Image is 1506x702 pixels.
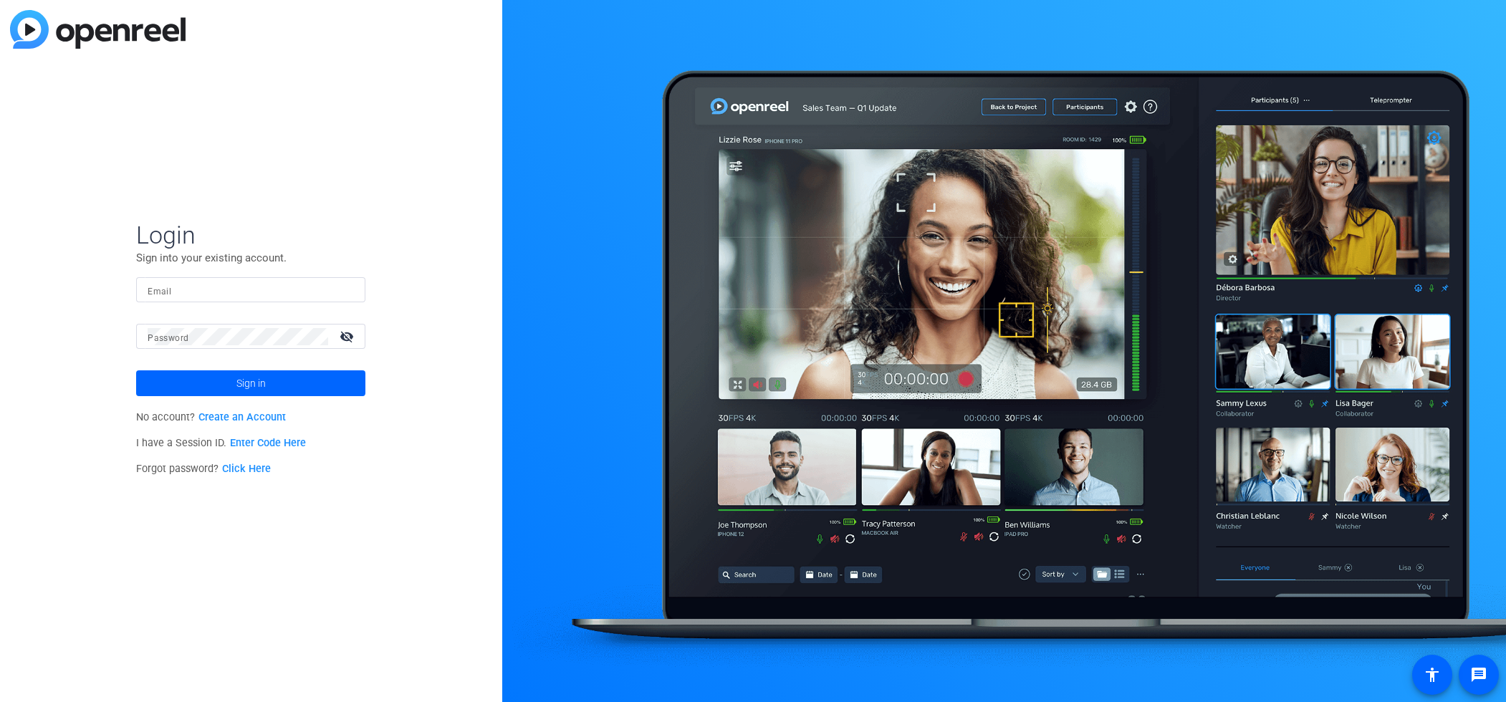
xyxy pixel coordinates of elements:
[230,437,306,449] a: Enter Code Here
[148,333,188,343] mat-label: Password
[198,411,286,423] a: Create an Account
[222,463,271,475] a: Click Here
[236,365,266,401] span: Sign in
[148,287,171,297] mat-label: Email
[136,463,271,475] span: Forgot password?
[10,10,186,49] img: blue-gradient.svg
[136,220,365,250] span: Login
[136,250,365,266] p: Sign into your existing account.
[136,437,306,449] span: I have a Session ID.
[1424,666,1441,683] mat-icon: accessibility
[1470,666,1487,683] mat-icon: message
[331,326,365,347] mat-icon: visibility_off
[148,282,354,299] input: Enter Email Address
[136,370,365,396] button: Sign in
[136,411,286,423] span: No account?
